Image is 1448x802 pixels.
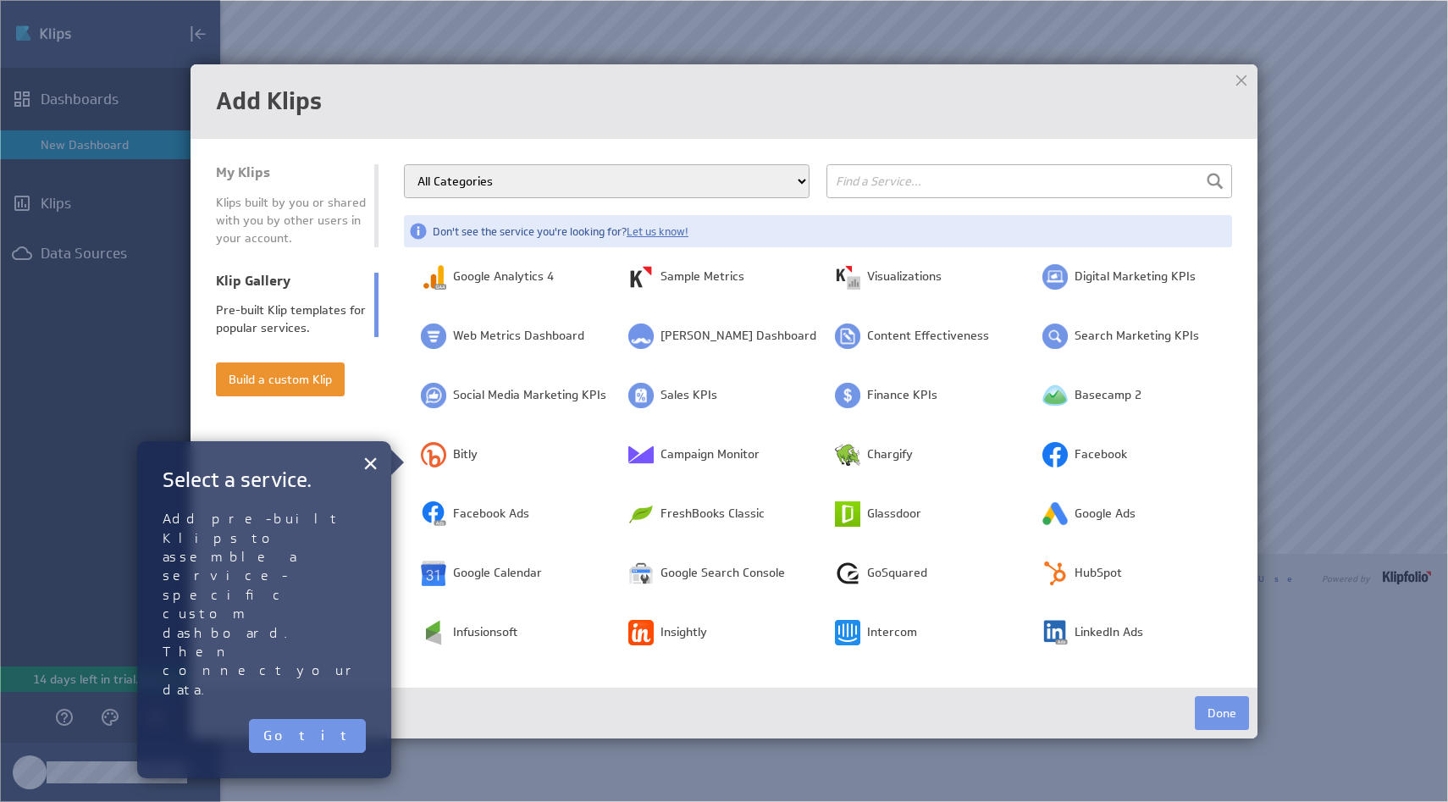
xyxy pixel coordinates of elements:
img: image4712442411381150036.png [1042,264,1068,290]
span: Digital Marketing KPIs [1075,268,1196,285]
span: Finance KPIs [867,387,937,404]
img: image729517258887019810.png [1042,442,1068,467]
img: image4858805091178672087.png [421,620,446,645]
img: image5117197766309347828.png [835,324,860,349]
span: Glassdoor [867,506,921,523]
span: Social Media Marketing KPIs [453,387,606,404]
h2: Select a service. [163,467,366,493]
input: Find a Service... [826,164,1232,198]
span: Content Effectiveness [867,328,989,345]
span: [PERSON_NAME] Dashboard [660,328,816,345]
span: Chargify [867,446,913,463]
img: image52590220093943300.png [1042,324,1068,349]
span: LinkedIn Ads [1075,624,1143,641]
div: Pre-built Klip templates for popular services. [216,301,366,337]
img: image4788249492605619304.png [1042,561,1068,586]
img: image8669511407265061774.png [421,383,446,408]
img: image2282773393747061076.png [628,561,654,586]
h1: Add Klips [216,90,1232,113]
img: image2261544860167327136.png [835,442,860,467]
span: Insightly [660,624,707,641]
span: Sample Metrics [660,268,744,285]
img: image8284517391661430187.png [628,620,654,645]
button: Done [1195,696,1249,730]
img: image4203343126471956075.png [835,501,860,527]
img: image286808521443149053.png [835,383,860,408]
button: Close [362,446,379,480]
img: image4693762298343897077.png [421,561,446,586]
img: image3522292994667009732.png [628,501,654,527]
span: Google Analytics 4 [453,268,554,285]
img: image1858912082062294012.png [1042,620,1068,645]
img: image8320012023144177748.png [421,442,446,467]
img: image6502031566950861830.png [421,264,446,290]
span: Google Calendar [453,565,542,582]
img: image5288152894157907875.png [835,264,860,290]
div: Klip Gallery [216,273,366,290]
span: Web Metrics Dashboard [453,328,584,345]
img: image2048842146512654208.png [628,324,654,349]
div: My Klips [216,164,366,181]
span: Bitly [453,446,478,463]
span: HubSpot [1075,565,1122,582]
button: Build a custom Klip [216,362,345,396]
span: Facebook Ads [453,506,529,523]
img: image1443927121734523965.png [628,264,654,290]
span: Visualizations [867,268,942,285]
span: FreshBooks Classic [660,506,765,523]
p: Add pre-built Klips to assemble a service-specific custom dashboard. Then connect your data. [163,510,366,700]
span: Campaign Monitor [660,446,760,463]
button: Got it [249,719,366,753]
span: Don't see the service you're looking for? [433,224,688,240]
span: Google Ads [1075,506,1136,523]
img: image6347507244920034643.png [628,442,654,467]
span: Intercom [867,624,917,641]
img: image2754833655435752804.png [421,501,446,527]
span: Infusionsoft [453,624,517,641]
span: Sales KPIs [660,387,717,404]
img: image8417636050194330799.png [1042,501,1068,527]
img: image1810292984256751319.png [628,383,654,408]
a: Let us know! [627,224,688,238]
span: Basecamp 2 [1075,387,1141,404]
img: image2563615312826291593.png [835,561,860,586]
span: Google Search Console [660,565,785,582]
span: Facebook [1075,446,1127,463]
img: image259683944446962572.png [1042,383,1068,408]
img: image3296276360446815218.png [835,620,860,645]
img: image7785814661071211034.png [421,324,446,349]
img: info Icon [410,223,427,240]
div: Klips built by you or shared with you by other users in your account. [216,194,366,247]
span: GoSquared [867,565,927,582]
span: Search Marketing KPIs [1075,328,1199,345]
